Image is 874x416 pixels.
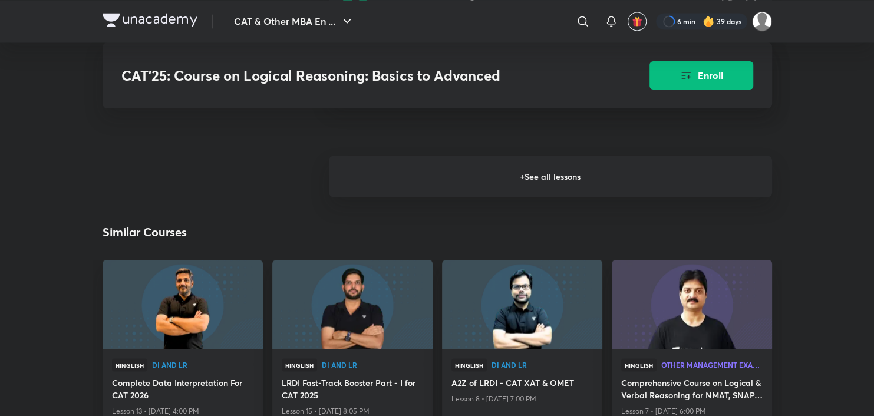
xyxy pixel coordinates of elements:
span: DI and LR [492,361,593,368]
span: Hinglish [112,358,147,371]
button: avatar [628,12,647,31]
a: A2Z of LRDI - CAT XAT & OMET [451,376,593,391]
img: new-thumbnail [610,259,773,350]
span: Hinglish [282,358,317,371]
span: Hinglish [621,358,657,371]
img: new-thumbnail [440,259,603,350]
a: LRDI Fast-Track Booster Part - I for CAT 2025 [282,376,423,403]
a: DI and LR [322,361,423,369]
img: Abhishek gupta [752,11,772,31]
h2: Similar Courses [103,223,187,240]
a: DI and LR [152,361,253,369]
span: Hinglish [451,358,487,371]
a: DI and LR [492,361,593,369]
img: Company Logo [103,13,197,27]
img: streak [703,15,714,27]
button: CAT & Other MBA En ... [227,9,361,33]
p: Lesson 8 • [DATE] 7:00 PM [451,391,593,406]
h3: CAT'25: Course on Logical Reasoning: Basics to Advanced [121,67,583,84]
img: avatar [632,16,642,27]
a: Comprehensive Course on Logical & Verbal Reasoning for NMAT, SNAP, CMAT, MAH-CET [621,376,763,403]
span: DI and LR [152,361,253,368]
span: Other Management Exams [661,361,763,368]
a: new-thumbnail [103,259,263,349]
span: DI and LR [322,361,423,368]
a: new-thumbnail [442,259,602,349]
a: Complete Data Interpretation For CAT 2026 [112,376,253,403]
button: Enroll [649,61,753,90]
a: Other Management Exams [661,361,763,369]
a: Company Logo [103,13,197,30]
h6: + See all lessons [329,156,772,197]
a: new-thumbnail [272,259,433,349]
img: new-thumbnail [271,259,434,350]
a: new-thumbnail [612,259,772,349]
img: new-thumbnail [101,259,264,350]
